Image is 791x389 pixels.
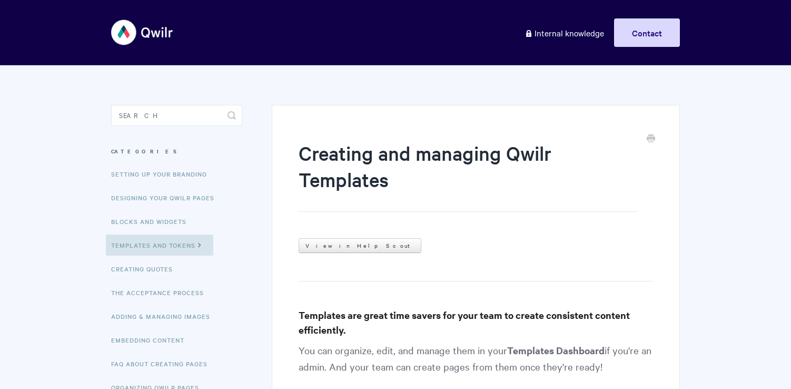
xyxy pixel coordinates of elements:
h3: Templates are great time savers for your team to create consistent content efficiently. [299,308,653,337]
a: Embedding Content [111,329,192,351]
a: The Acceptance Process [111,282,212,303]
a: View in Help Scout [299,238,421,253]
a: Adding & Managing Images [111,306,218,327]
a: Print this Article [647,133,655,145]
a: Designing Your Qwilr Pages [111,187,222,208]
h3: Categories [111,142,242,161]
a: Internal knowledge [517,18,612,47]
input: Search [111,105,242,126]
a: Contact [614,18,680,47]
h1: Creating and managing Qwilr Templates [299,140,637,212]
a: Templates and Tokens [106,235,213,256]
a: Creating Quotes [111,258,181,279]
a: FAQ About Creating Pages [111,353,215,374]
img: Qwilr Help Center [111,13,174,52]
a: Blocks and Widgets [111,211,194,232]
strong: Templates Dashboard [507,344,605,357]
a: Setting up your Branding [111,163,215,184]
